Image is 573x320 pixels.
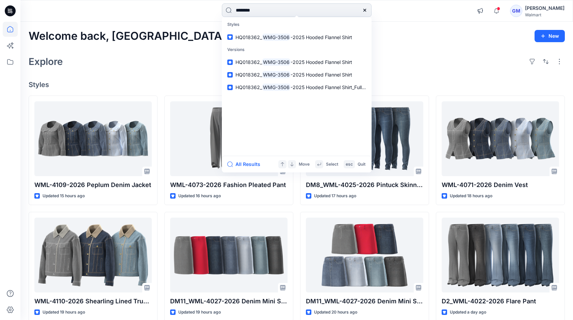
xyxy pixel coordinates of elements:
p: WML-4110-2026 Shearling Lined Trucker Jacket [34,297,152,306]
mark: WMG-3506 [262,33,291,41]
a: HQ018362_WMG-3506-2025 Hooded Flannel Shirt_Full Colorway [223,81,370,94]
span: HQ018362_ [235,84,262,90]
p: WML-4073-2026 Fashion Pleated Pant [170,180,288,190]
a: HQ018362_WMG-3506-2025 Hooded Flannel Shirt [223,56,370,68]
h2: Welcome back, [GEOGRAPHIC_DATA] [29,30,226,43]
mark: WMG-3506 [262,83,291,91]
p: Updated 20 hours ago [314,309,357,316]
span: HQ018362_ [235,34,262,40]
a: WML-4110-2026 Shearling Lined Trucker Jacket [34,218,152,292]
p: WML-4071-2026 Denim Vest [442,180,559,190]
p: Updated 18 hours ago [450,192,492,200]
p: Styles [223,18,370,31]
a: HQ018362_WMG-3506-2025 Hooded Flannel Shirt [223,31,370,44]
p: DM8_WML-4025-2026 Pintuck Skinny Jeans [306,180,423,190]
p: Move [299,161,310,168]
span: -2025 Hooded Flannel Shirt [291,34,352,40]
a: WML-4109-2026 Peplum Denim Jacket [34,101,152,176]
div: GM [510,5,522,17]
mark: WMG-3506 [262,71,291,79]
a: DM11_WML-4027-2026 Denim Mini Skirt_Opt1 [306,218,423,292]
h2: Explore [29,56,63,67]
p: Updated 19 hours ago [178,309,221,316]
p: Quit [358,161,365,168]
a: WML-4071-2026 Denim Vest [442,101,559,176]
span: HQ018362_ [235,59,262,65]
p: D2_WML-4022-2026 Flare Pant [442,297,559,306]
p: Versions [223,44,370,56]
p: DM11_WML-4027-2026 Denim Mini Skirt_Opt1 [306,297,423,306]
p: DM11_WML-4027-2026 Denim Mini Skirt_Opt2 [170,297,288,306]
a: HQ018362_WMG-3506-2025 Hooded Flannel Shirt [223,68,370,81]
span: -2025 Hooded Flannel Shirt_Full Colorway [291,84,384,90]
span: -2025 Hooded Flannel Shirt [291,72,352,78]
a: WML-4073-2026 Fashion Pleated Pant [170,101,288,176]
span: -2025 Hooded Flannel Shirt [291,59,352,65]
mark: WMG-3506 [262,58,291,66]
p: Updated 16 hours ago [178,192,221,200]
p: Updated a day ago [450,309,486,316]
p: Select [326,161,338,168]
div: Walmart [525,12,564,17]
span: HQ018362_ [235,72,262,78]
a: D2_WML-4022-2026 Flare Pant [442,218,559,292]
h4: Styles [29,81,565,89]
button: All Results [227,160,265,168]
p: Updated 15 hours ago [43,192,85,200]
p: Updated 19 hours ago [43,309,85,316]
a: DM11_WML-4027-2026 Denim Mini Skirt_Opt2 [170,218,288,292]
div: [PERSON_NAME] [525,4,564,12]
p: WML-4109-2026 Peplum Denim Jacket [34,180,152,190]
button: New [535,30,565,42]
p: esc [346,161,353,168]
p: Updated 17 hours ago [314,192,356,200]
